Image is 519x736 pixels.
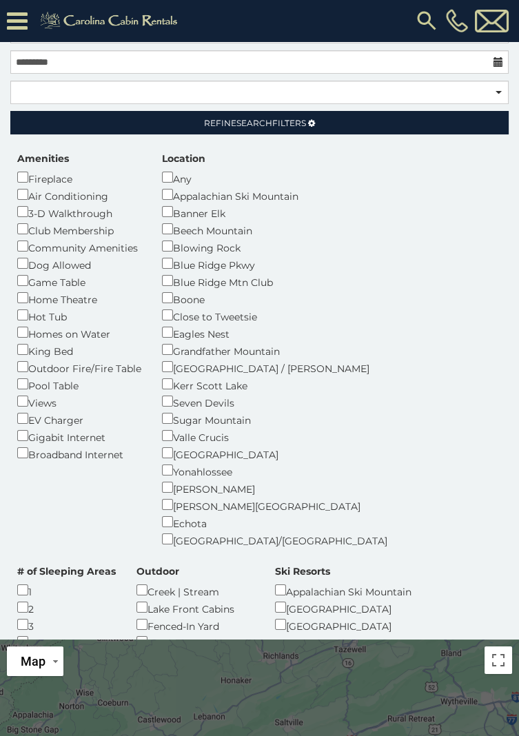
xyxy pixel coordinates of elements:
[275,599,411,616] div: [GEOGRAPHIC_DATA]
[162,513,387,531] div: Echota
[17,616,116,633] div: 3
[162,272,387,289] div: Blue Ridge Mtn Club
[275,582,411,599] div: Appalachian Ski Mountain
[136,616,254,633] div: Fenced-In Yard
[162,479,387,496] div: [PERSON_NAME]
[162,427,387,444] div: Valle Crucis
[136,564,179,578] label: Outdoor
[162,496,387,513] div: [PERSON_NAME][GEOGRAPHIC_DATA]
[17,410,141,427] div: EV Charger
[442,9,471,32] a: [PHONE_NUMBER]
[17,444,141,462] div: Broadband Internet
[17,152,69,165] label: Amenities
[162,307,387,324] div: Close to Tweetsie
[162,410,387,427] div: Sugar Mountain
[485,646,512,674] button: Toggle fullscreen view
[162,462,387,479] div: Yonahlossee
[236,118,272,128] span: Search
[17,376,141,393] div: Pool Table
[162,255,387,272] div: Blue Ridge Pkwy
[17,186,141,203] div: Air Conditioning
[275,564,330,578] label: Ski Resorts
[162,238,387,255] div: Blowing Rock
[17,582,116,599] div: 1
[162,169,387,186] div: Any
[162,393,387,410] div: Seven Devils
[136,633,254,651] div: Water Sport Activities
[162,324,387,341] div: Eagles Nest
[17,599,116,616] div: 2
[162,221,387,238] div: Beech Mountain
[162,152,205,165] label: Location
[17,255,141,272] div: Dog Allowed
[17,393,141,410] div: Views
[162,376,387,393] div: Kerr Scott Lake
[17,341,141,358] div: King Bed
[162,531,387,548] div: [GEOGRAPHIC_DATA]/[GEOGRAPHIC_DATA]
[136,599,254,616] div: Lake Front Cabins
[17,427,141,444] div: Gigabit Internet
[7,646,63,676] button: Change map style
[162,444,387,462] div: [GEOGRAPHIC_DATA]
[275,616,411,633] div: [GEOGRAPHIC_DATA]
[17,238,141,255] div: Community Amenities
[162,358,387,376] div: [GEOGRAPHIC_DATA] / [PERSON_NAME]
[136,582,254,599] div: Creek | Stream
[17,324,141,341] div: Homes on Water
[17,289,141,307] div: Home Theatre
[17,203,141,221] div: 3-D Walkthrough
[162,186,387,203] div: Appalachian Ski Mountain
[10,111,509,134] a: RefineSearchFilters
[17,633,116,651] div: 4
[17,221,141,238] div: Club Membership
[21,654,45,668] span: Map
[34,10,187,32] img: Khaki-logo.png
[17,358,141,376] div: Outdoor Fire/Fire Table
[17,272,141,289] div: Game Table
[17,564,116,578] label: # of Sleeping Areas
[17,307,141,324] div: Hot Tub
[162,289,387,307] div: Boone
[162,203,387,221] div: Banner Elk
[162,341,387,358] div: Grandfather Mountain
[17,169,141,186] div: Fireplace
[204,118,306,128] span: Refine Filters
[414,8,439,33] img: search-regular.svg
